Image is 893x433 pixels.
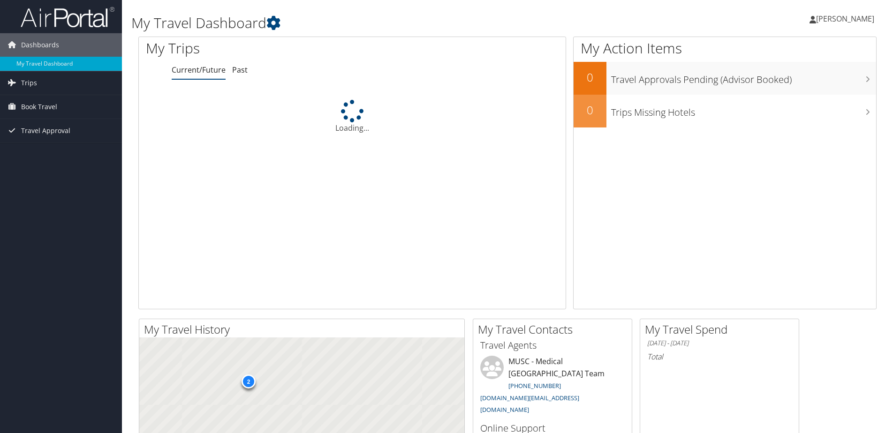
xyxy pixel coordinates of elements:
[476,356,629,418] li: MUSC - Medical [GEOGRAPHIC_DATA] Team
[21,95,57,119] span: Book Travel
[139,100,566,134] div: Loading...
[21,33,59,57] span: Dashboards
[611,101,876,119] h3: Trips Missing Hotels
[574,69,606,85] h2: 0
[242,374,256,388] div: 2
[574,62,876,95] a: 0Travel Approvals Pending (Advisor Booked)
[478,321,632,337] h2: My Travel Contacts
[131,13,633,33] h1: My Travel Dashboard
[574,95,876,127] a: 0Trips Missing Hotels
[480,394,579,414] a: [DOMAIN_NAME][EMAIL_ADDRESS][DOMAIN_NAME]
[810,5,884,33] a: [PERSON_NAME]
[172,65,226,75] a: Current/Future
[647,339,792,348] h6: [DATE] - [DATE]
[574,102,606,118] h2: 0
[146,38,381,58] h1: My Trips
[574,38,876,58] h1: My Action Items
[611,68,876,86] h3: Travel Approvals Pending (Advisor Booked)
[816,14,874,24] span: [PERSON_NAME]
[645,321,799,337] h2: My Travel Spend
[232,65,248,75] a: Past
[21,71,37,95] span: Trips
[480,339,625,352] h3: Travel Agents
[144,321,464,337] h2: My Travel History
[647,351,792,362] h6: Total
[21,6,114,28] img: airportal-logo.png
[508,381,561,390] a: [PHONE_NUMBER]
[21,119,70,142] span: Travel Approval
